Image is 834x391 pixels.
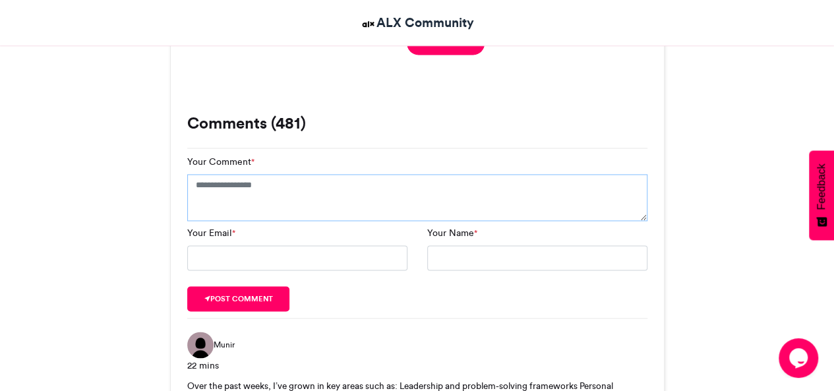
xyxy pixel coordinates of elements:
[427,226,477,240] label: Your Name
[187,226,235,240] label: Your Email
[809,150,834,240] button: Feedback - Show survey
[214,339,235,351] span: Munir
[187,115,647,131] h3: Comments (481)
[816,164,827,210] span: Feedback
[187,155,254,169] label: Your Comment
[779,338,821,378] iframe: chat widget
[187,332,214,358] img: Munir
[360,13,474,32] a: ALX Community
[187,358,647,372] div: 22 mins
[360,16,376,32] img: ALX Community
[187,286,290,311] button: Post comment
